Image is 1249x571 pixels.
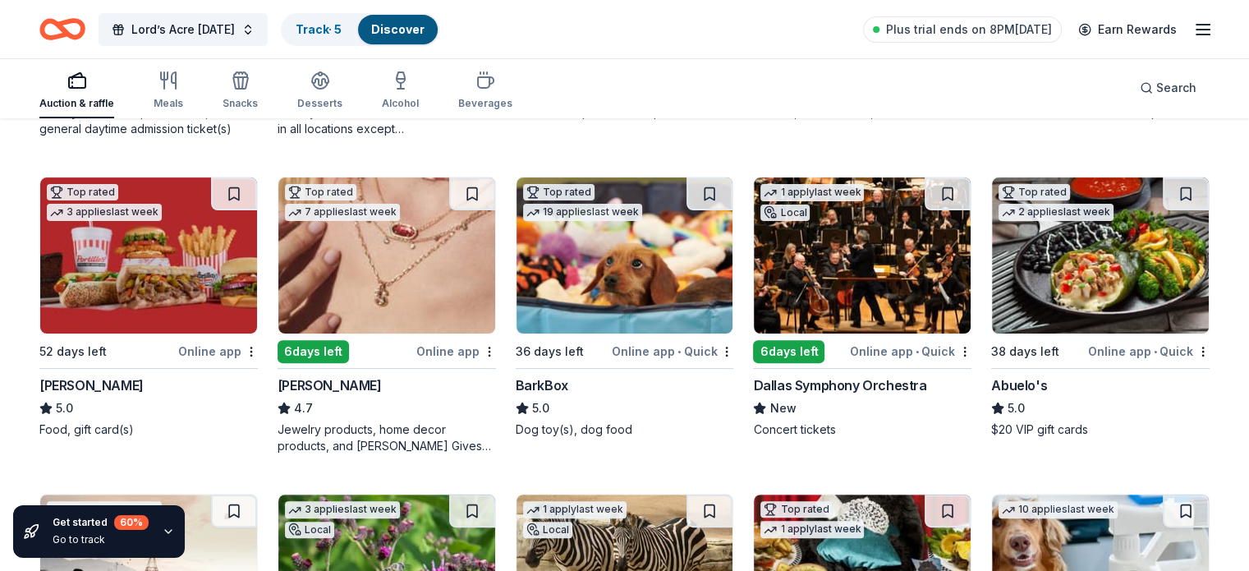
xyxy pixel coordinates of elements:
[371,22,425,36] a: Discover
[278,177,496,454] a: Image for Kendra ScottTop rated7 applieslast week6days leftOnline app[PERSON_NAME]4.7Jewelry prod...
[523,204,642,221] div: 19 applies last week
[285,184,356,200] div: Top rated
[154,97,183,110] div: Meals
[1088,341,1210,361] div: Online app Quick
[154,64,183,118] button: Meals
[1127,71,1210,104] button: Search
[991,375,1047,395] div: Abuelo's
[39,64,114,118] button: Auction & raffle
[40,177,257,334] img: Image for Portillo's
[114,515,149,530] div: 60 %
[516,342,584,361] div: 36 days left
[131,20,235,39] span: Lord’s Acre [DATE]
[39,104,258,137] div: 1 family membership certificate, 6 general daytime admission ticket(s)
[297,97,342,110] div: Desserts
[991,421,1210,438] div: $20 VIP gift cards
[516,177,734,438] a: Image for BarkBoxTop rated19 applieslast week36 days leftOnline app•QuickBarkBox5.0Dog toy(s), do...
[223,97,258,110] div: Snacks
[992,177,1209,334] img: Image for Abuelo's
[285,204,400,221] div: 7 applies last week
[39,421,258,438] div: Food, gift card(s)
[753,421,971,438] div: Concert tickets
[56,398,73,418] span: 5.0
[39,342,107,361] div: 52 days left
[278,340,349,363] div: 6 days left
[294,398,313,418] span: 4.7
[223,64,258,118] button: Snacks
[999,204,1114,221] div: 2 applies last week
[39,10,85,48] a: Home
[296,22,342,36] a: Track· 5
[769,398,796,418] span: New
[53,533,149,546] div: Go to track
[382,97,419,110] div: Alcohol
[285,522,334,538] div: Local
[677,345,681,358] span: •
[53,515,149,530] div: Get started
[458,97,512,110] div: Beverages
[416,341,496,361] div: Online app
[281,13,439,46] button: Track· 5Discover
[523,501,627,518] div: 1 apply last week
[278,104,496,137] div: Winery Direct Wines offered at 30% off in all locations except [GEOGRAPHIC_DATA], [GEOGRAPHIC_DAT...
[760,184,864,201] div: 1 apply last week
[760,205,810,221] div: Local
[612,341,733,361] div: Online app Quick
[278,177,495,334] img: Image for Kendra Scott
[863,16,1062,43] a: Plus trial ends on 8PM[DATE]
[47,184,118,200] div: Top rated
[278,375,382,395] div: [PERSON_NAME]
[999,184,1070,200] div: Top rated
[39,375,144,395] div: [PERSON_NAME]
[753,340,824,363] div: 6 days left
[178,341,258,361] div: Online app
[1154,345,1157,358] span: •
[753,375,926,395] div: Dallas Symphony Orchestra
[532,398,549,418] span: 5.0
[991,342,1059,361] div: 38 days left
[1068,15,1187,44] a: Earn Rewards
[47,204,162,221] div: 3 applies last week
[850,341,971,361] div: Online app Quick
[285,501,400,518] div: 3 applies last week
[297,64,342,118] button: Desserts
[991,177,1210,438] a: Image for Abuelo's Top rated2 applieslast week38 days leftOnline app•QuickAbuelo's5.0$20 VIP gift...
[754,177,971,334] img: Image for Dallas Symphony Orchestra
[753,177,971,438] a: Image for Dallas Symphony Orchestra1 applylast weekLocal6days leftOnline app•QuickDallas Symphony...
[916,345,919,358] span: •
[278,421,496,454] div: Jewelry products, home decor products, and [PERSON_NAME] Gives Back event in-store or online (or ...
[760,501,832,518] div: Top rated
[516,375,568,395] div: BarkBox
[999,501,1118,518] div: 10 applies last week
[458,64,512,118] button: Beverages
[516,421,734,438] div: Dog toy(s), dog food
[523,522,572,538] div: Local
[523,184,595,200] div: Top rated
[760,521,864,538] div: 1 apply last week
[1008,398,1025,418] span: 5.0
[39,97,114,110] div: Auction & raffle
[99,13,268,46] button: Lord’s Acre [DATE]
[1156,78,1196,98] span: Search
[886,20,1052,39] span: Plus trial ends on 8PM[DATE]
[382,64,419,118] button: Alcohol
[517,177,733,334] img: Image for BarkBox
[39,177,258,438] a: Image for Portillo'sTop rated3 applieslast week52 days leftOnline app[PERSON_NAME]5.0Food, gift c...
